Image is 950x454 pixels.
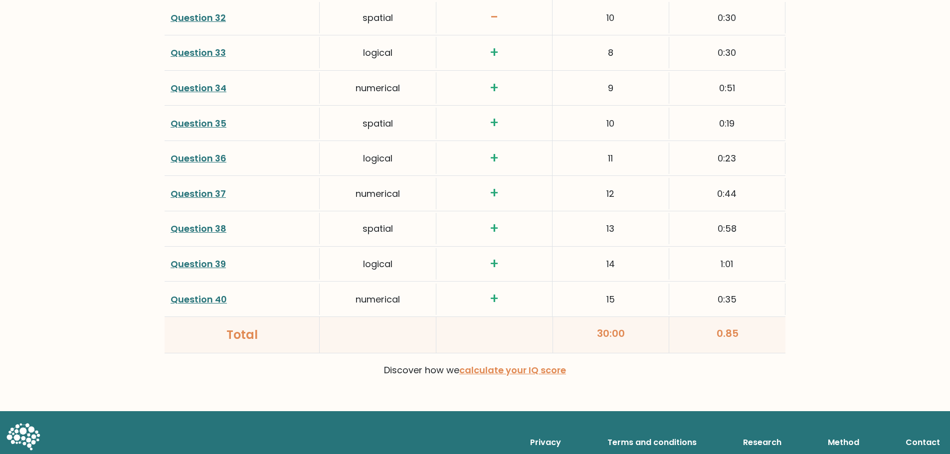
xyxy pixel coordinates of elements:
[459,364,566,376] a: calculate your IQ score
[320,108,436,139] div: spatial
[442,115,546,132] h3: +
[669,284,785,315] div: 0:35
[553,317,670,353] div: 30:00
[442,44,546,61] h3: +
[442,220,546,237] h3: +
[320,178,436,209] div: numerical
[553,108,669,139] div: 10
[320,248,436,280] div: logical
[442,9,546,26] h3: -
[171,361,779,379] p: Discover how we
[171,46,226,59] a: Question 33
[442,256,546,273] h3: +
[553,37,669,68] div: 8
[442,185,546,202] h3: +
[669,213,785,244] div: 0:58
[171,11,226,24] a: Question 32
[320,213,436,244] div: spatial
[553,2,669,33] div: 10
[526,433,565,453] a: Privacy
[171,187,226,200] a: Question 37
[669,143,785,174] div: 0:23
[669,72,785,104] div: 0:51
[669,248,785,280] div: 1:01
[669,37,785,68] div: 0:30
[442,291,546,307] h3: +
[553,178,669,209] div: 12
[553,72,669,104] div: 9
[603,433,701,453] a: Terms and conditions
[320,2,436,33] div: spatial
[553,143,669,174] div: 11
[902,433,944,453] a: Contact
[320,143,436,174] div: logical
[739,433,785,453] a: Research
[320,284,436,315] div: numerical
[171,82,226,94] a: Question 34
[824,433,863,453] a: Method
[553,213,669,244] div: 13
[669,178,785,209] div: 0:44
[171,152,226,164] a: Question 36
[669,317,785,353] div: 0.85
[442,80,546,97] h3: +
[669,108,785,139] div: 0:19
[442,150,546,167] h3: +
[320,72,436,104] div: numerical
[171,117,226,130] a: Question 35
[320,37,436,68] div: logical
[171,326,313,344] div: Total
[669,2,785,33] div: 0:30
[171,222,226,235] a: Question 38
[171,258,226,270] a: Question 39
[171,293,227,305] a: Question 40
[553,284,669,315] div: 15
[553,248,669,280] div: 14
